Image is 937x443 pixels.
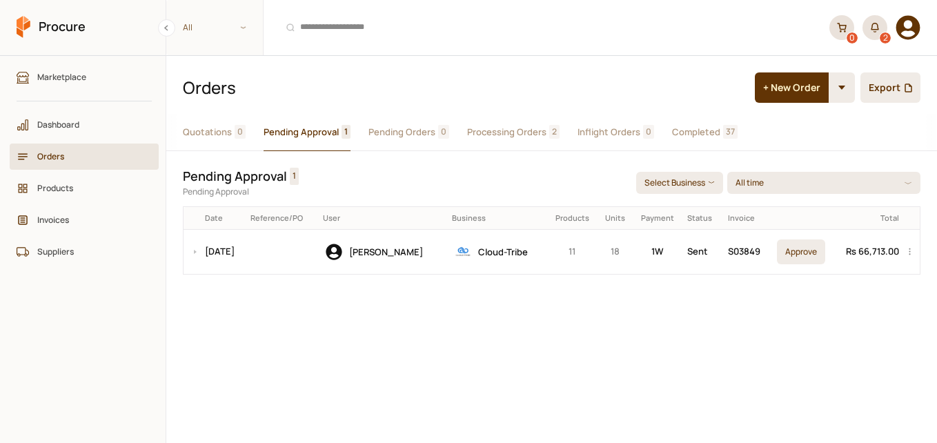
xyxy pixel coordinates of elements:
button: Approve [777,239,825,264]
button: + New Order [755,72,829,103]
span: Quotations [183,125,232,139]
span: [PERSON_NAME] [349,246,423,258]
span: 0 [643,125,654,139]
p: 1-Week Invoice [638,244,678,259]
td: S03849 [723,229,772,274]
th: Units [598,207,632,229]
th: Date [200,207,246,229]
span: Procure [39,18,86,35]
a: [DATE] [205,245,235,257]
span: Inflight Orders [578,125,640,139]
span: All [183,21,193,34]
a: Suppliers [10,239,159,265]
th: Reference/PO [246,207,318,229]
span: Processing Orders [467,125,546,139]
span: 2 [549,125,560,139]
span: Marketplace [37,70,141,83]
span: 1 [342,125,351,139]
span: All [166,16,263,39]
td: Rs 66,713.00 [830,229,904,274]
a: Dashboard [10,112,159,138]
div: Adnan Maskeen [323,241,442,263]
p: 11 [552,244,593,259]
span: Products [37,181,141,195]
span: Pending Approval [264,125,339,139]
th: Payment [633,207,683,229]
span: Dashboard [37,118,141,131]
th: Total [830,207,904,229]
a: Invoices [10,207,159,233]
div: 2 [880,32,891,43]
span: Orders [37,150,141,163]
span: 1 [290,168,299,185]
a: Products [10,175,159,201]
a: 0 [829,15,854,40]
span: Completed [672,125,720,139]
th: Invoice [723,207,772,229]
th: Products [547,207,598,229]
span: Sent [687,245,708,257]
h1: Orders [183,76,744,99]
p: Pending Approval [183,185,625,198]
th: Business [447,207,547,229]
span: 0 [438,125,449,139]
h2: Pending Approval [183,168,287,185]
div: 0 [847,32,858,43]
button: Select Business [636,172,723,194]
span: 37 [723,125,738,139]
p: 18 [602,244,627,259]
div: Cloud-Tribe [452,241,542,263]
span: 0 [235,125,246,139]
button: 2 [862,15,887,40]
button: Export [860,72,920,103]
span: Pending Orders [368,125,435,139]
th: Status [682,207,723,229]
span: Cloud-Tribe [478,246,528,258]
input: Products and Orders [272,10,821,45]
span: Invoices [37,213,141,226]
a: Procure [17,16,86,39]
th: User [318,207,446,229]
span: Suppliers [37,245,141,258]
a: Marketplace [10,64,159,90]
a: Orders [10,144,159,170]
button: All time [727,172,920,194]
p: All time [736,176,767,189]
